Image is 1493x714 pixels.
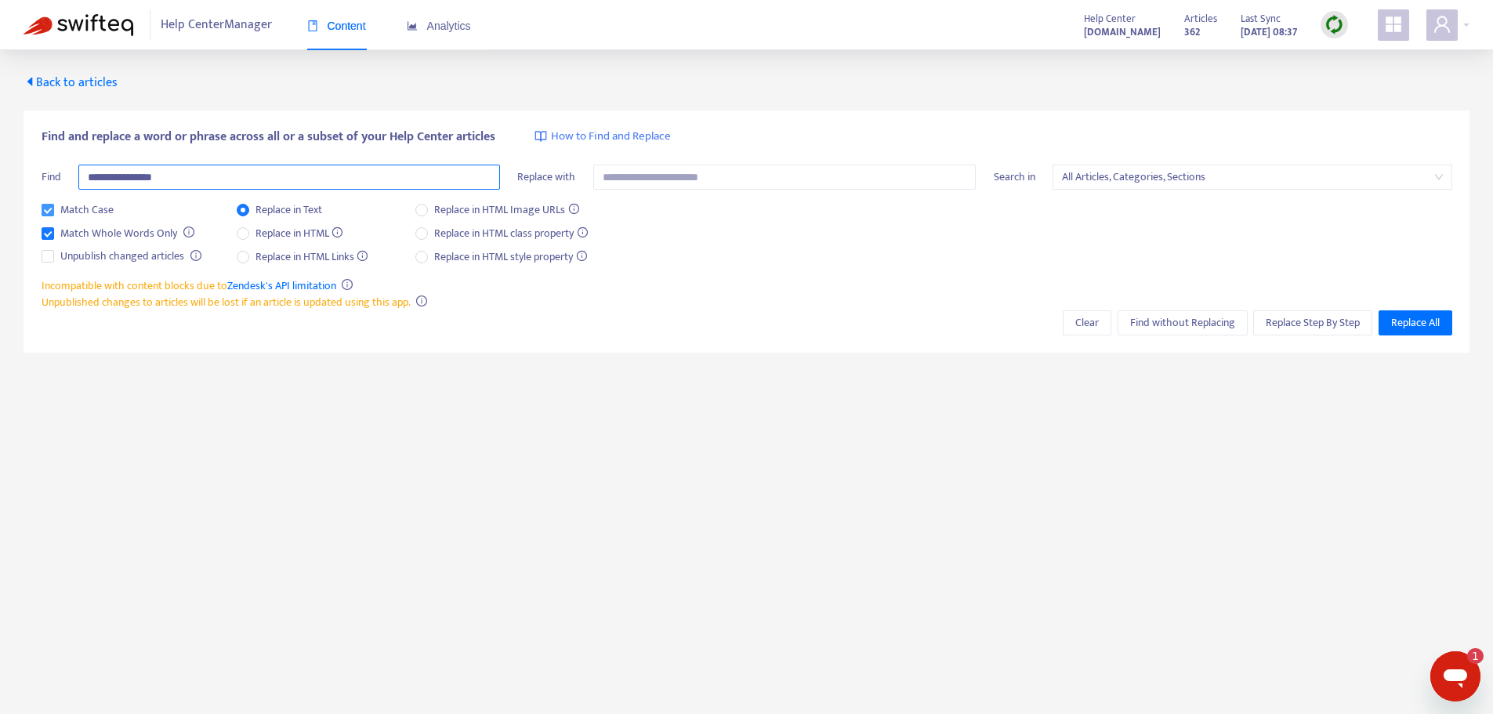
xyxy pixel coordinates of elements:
span: info-circle [183,227,194,237]
span: Find [42,168,61,186]
span: Replace in Text [249,201,328,219]
button: Find without Replacing [1118,310,1248,335]
span: Find without Replacing [1130,314,1235,332]
span: Replace in HTML [249,225,350,242]
span: Match Whole Words Only [54,225,183,242]
span: info-circle [416,295,427,306]
span: Find and replace a word or phrase across all or a subset of your Help Center articles [42,128,495,147]
span: Replace in HTML class property [428,225,594,242]
span: info-circle [342,279,353,290]
strong: 362 [1184,24,1200,41]
span: Replace in HTML Links [249,248,375,266]
strong: [DATE] 08:37 [1241,24,1297,41]
span: Replace All [1391,314,1440,332]
span: info-circle [190,250,201,261]
span: Unpublish changed articles [54,248,190,265]
span: Replace in HTML Image URLs [428,201,585,219]
span: Replace Step By Step [1266,314,1360,332]
strong: [DOMAIN_NAME] [1084,24,1161,41]
a: How to Find and Replace [535,128,671,146]
span: Incompatible with content blocks due to [42,277,336,295]
span: How to Find and Replace [551,128,671,146]
span: Back to articles [24,72,118,93]
span: Content [307,20,366,32]
a: [DOMAIN_NAME] [1084,23,1161,41]
a: Zendesk's API limitation [227,277,336,295]
span: Unpublished changes to articles will be lost if an article is updated using this app. [42,293,411,311]
span: caret-left [24,75,36,88]
span: Match Case [54,201,120,219]
span: Clear [1075,314,1099,332]
span: Last Sync [1241,10,1281,27]
img: Swifteq [24,14,133,36]
img: sync.dc5367851b00ba804db3.png [1324,15,1344,34]
img: image-link [535,130,547,143]
button: Replace All [1379,310,1452,335]
span: appstore [1384,15,1403,34]
span: Articles [1184,10,1217,27]
span: Analytics [407,20,471,32]
button: Clear [1063,310,1111,335]
span: All Articles, Categories, Sections [1062,165,1443,189]
button: Replace Step By Step [1253,310,1372,335]
span: Replace in HTML style property [428,248,593,266]
span: book [307,20,318,31]
span: Search in [994,168,1035,186]
span: Help Center [1084,10,1136,27]
iframe: Button to launch messaging window, 1 unread message [1430,651,1480,701]
span: Replace with [517,168,575,186]
span: area-chart [407,20,418,31]
iframe: Number of unread messages [1452,648,1484,664]
span: user [1433,15,1451,34]
span: Help Center Manager [161,10,272,40]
